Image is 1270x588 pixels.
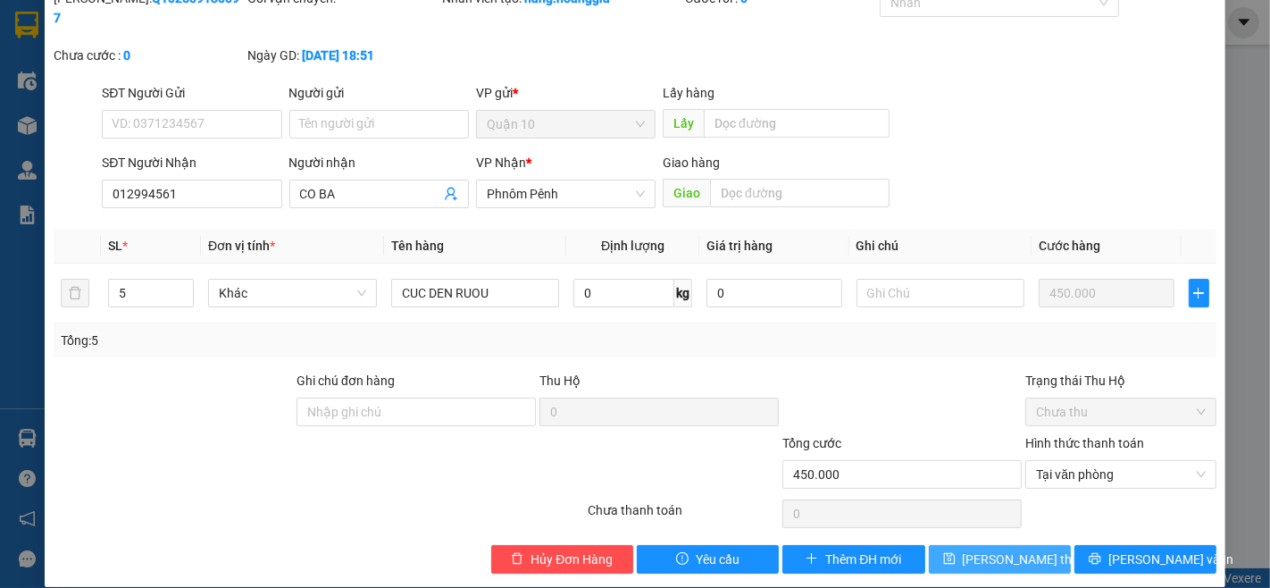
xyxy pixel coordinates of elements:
[825,550,901,569] span: Thêm ĐH mới
[297,398,536,426] input: Ghi chú đơn hàng
[539,374,581,388] span: Thu Hộ
[303,48,375,63] b: [DATE] 18:51
[1074,545,1216,574] button: printer[PERSON_NAME] và In
[1036,461,1206,488] span: Tại văn phòng
[123,48,130,63] b: 0
[444,187,458,201] span: user-add
[487,111,645,138] span: Quận 10
[102,83,281,103] div: SĐT Người Gửi
[806,552,818,567] span: plus
[54,46,245,65] div: Chưa cước :
[102,153,281,172] div: SĐT Người Nhận
[663,86,714,100] span: Lấy hàng
[663,155,720,170] span: Giao hàng
[710,179,890,207] input: Dọc đường
[1025,371,1216,391] div: Trạng thái Thu Hộ
[782,545,924,574] button: plusThêm ĐH mới
[1108,550,1233,569] span: [PERSON_NAME] và In
[491,545,633,574] button: deleteHủy Đơn Hàng
[476,155,526,170] span: VP Nhận
[637,545,779,574] button: exclamation-circleYêu cầu
[61,331,491,350] div: Tổng: 5
[1036,399,1206,425] span: Chưa thu
[391,279,560,307] input: VD: Bàn, Ghế
[1025,436,1144,450] label: Hình thức thanh toán
[289,83,469,103] div: Người gửi
[704,109,890,138] input: Dọc đường
[248,46,439,65] div: Ngày GD:
[1039,239,1100,253] span: Cước hàng
[1089,552,1101,567] span: printer
[849,229,1032,264] th: Ghi chú
[1039,279,1174,307] input: 0
[487,181,645,207] span: Phnôm Pênh
[963,550,1106,569] span: [PERSON_NAME] thay đổi
[706,239,773,253] span: Giá trị hàng
[1189,279,1210,307] button: plus
[219,280,366,307] span: Khác
[476,83,656,103] div: VP gửi
[943,552,956,567] span: save
[663,109,704,138] span: Lấy
[297,374,395,388] label: Ghi chú đơn hàng
[208,239,275,253] span: Đơn vị tính
[391,239,444,253] span: Tên hàng
[663,179,710,207] span: Giao
[511,552,523,567] span: delete
[676,552,689,567] span: exclamation-circle
[1190,286,1209,300] span: plus
[782,436,841,450] span: Tổng cước
[587,500,781,532] div: Chưa thanh toán
[61,279,89,307] button: delete
[108,239,122,253] span: SL
[289,153,469,172] div: Người nhận
[601,239,664,253] span: Định lượng
[674,279,692,307] span: kg
[696,550,739,569] span: Yêu cầu
[531,550,613,569] span: Hủy Đơn Hàng
[929,545,1071,574] button: save[PERSON_NAME] thay đổi
[856,279,1025,307] input: Ghi Chú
